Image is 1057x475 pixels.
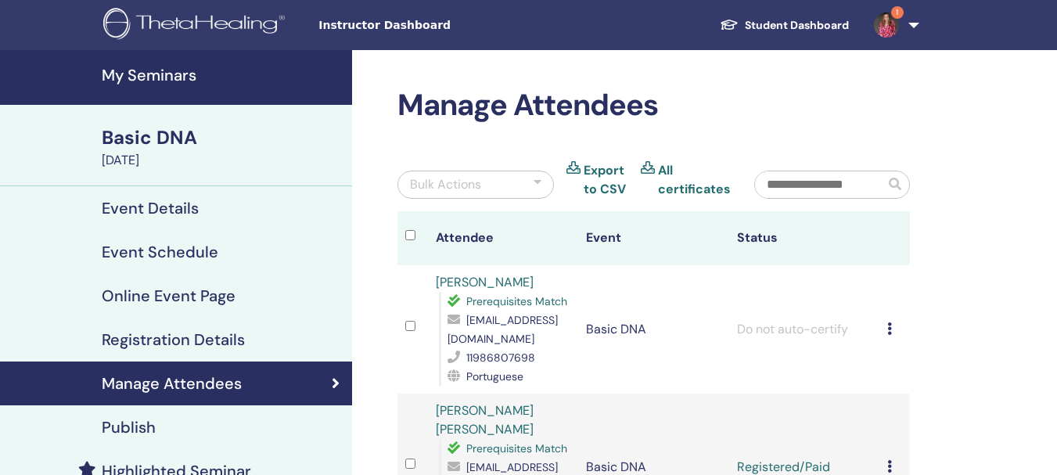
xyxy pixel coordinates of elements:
[102,374,242,393] h4: Manage Attendees
[102,243,218,261] h4: Event Schedule
[103,8,290,43] img: logo.png
[102,330,245,349] h4: Registration Details
[891,6,904,19] span: 1
[729,211,880,265] th: Status
[102,66,343,85] h4: My Seminars
[584,161,628,199] a: Export to CSV
[102,286,235,305] h4: Online Event Page
[318,17,553,34] span: Instructor Dashboard
[578,265,729,394] td: Basic DNA
[102,151,343,170] div: [DATE]
[102,124,343,151] div: Basic DNA
[466,294,567,308] span: Prerequisites Match
[874,13,899,38] img: default.jpg
[428,211,579,265] th: Attendee
[578,211,729,265] th: Event
[658,161,731,199] a: All certificates
[436,274,534,290] a: [PERSON_NAME]
[707,11,861,40] a: Student Dashboard
[102,199,199,218] h4: Event Details
[466,351,535,365] span: 11986807698
[102,418,156,437] h4: Publish
[397,88,910,124] h2: Manage Attendees
[92,124,352,170] a: Basic DNA[DATE]
[410,175,481,194] div: Bulk Actions
[448,313,558,346] span: [EMAIL_ADDRESS][DOMAIN_NAME]
[436,402,534,437] a: [PERSON_NAME] [PERSON_NAME]
[466,441,567,455] span: Prerequisites Match
[466,369,523,383] span: Portuguese
[720,18,739,31] img: graduation-cap-white.svg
